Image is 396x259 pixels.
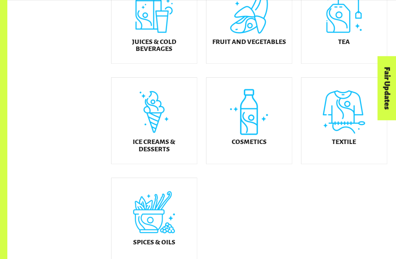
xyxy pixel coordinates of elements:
[212,38,286,46] h5: Fruit and Vegetables
[117,38,191,53] h5: Juices & Cold Beverages
[338,38,350,46] h5: Tea
[332,138,356,146] h5: Textile
[206,77,292,164] a: Cosmetics
[111,77,197,164] a: Ice Creams & Desserts
[117,138,191,153] h5: Ice Creams & Desserts
[232,138,267,146] h5: Cosmetics
[133,239,175,246] h5: Spices & Oils
[301,77,387,164] a: Textile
